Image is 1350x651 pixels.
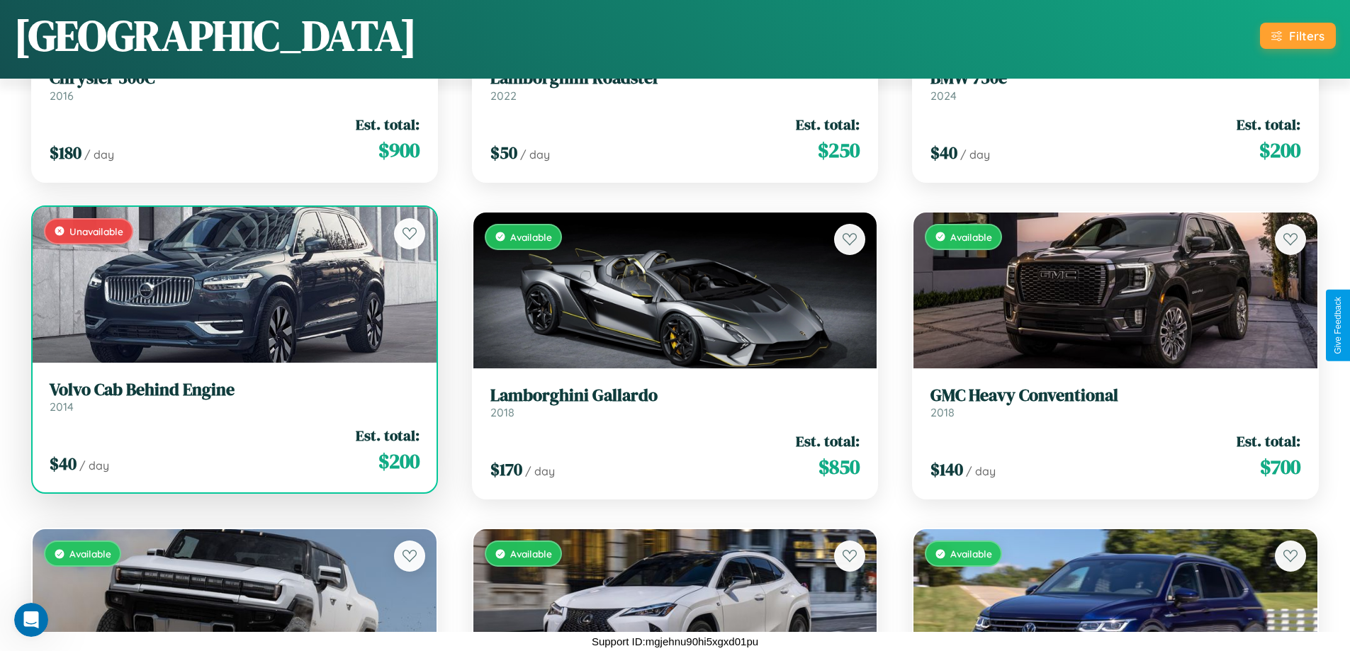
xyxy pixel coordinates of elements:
span: $ 50 [490,141,517,164]
span: Unavailable [69,225,123,237]
button: Filters [1260,23,1336,49]
span: Available [950,231,992,243]
span: Available [510,231,552,243]
a: GMC Heavy Conventional2018 [930,385,1300,420]
span: $ 700 [1260,453,1300,481]
h3: Chrysler 300C [50,68,420,89]
a: Chrysler 300C2016 [50,68,420,103]
a: Volvo Cab Behind Engine2014 [50,380,420,414]
h3: Volvo Cab Behind Engine [50,380,420,400]
a: BMW 750e2024 [930,68,1300,103]
iframe: Intercom live chat [14,603,48,637]
span: / day [966,464,996,478]
span: $ 200 [1259,136,1300,164]
span: Available [510,548,552,560]
span: 2016 [50,89,74,103]
div: Give Feedback [1333,297,1343,354]
span: Est. total: [356,425,420,446]
span: 2024 [930,89,957,103]
span: $ 250 [818,136,860,164]
a: Lamborghini Gallardo2018 [490,385,860,420]
span: Est. total: [1237,114,1300,135]
h1: [GEOGRAPHIC_DATA] [14,6,417,64]
span: / day [525,464,555,478]
span: / day [84,147,114,162]
span: $ 40 [930,141,957,164]
span: Est. total: [796,431,860,451]
h3: Lamborghini Gallardo [490,385,860,406]
h3: BMW 750e [930,68,1300,89]
span: / day [960,147,990,162]
h3: Lamborghini Roadster [490,68,860,89]
span: $ 40 [50,452,77,475]
span: $ 200 [378,447,420,475]
div: Filters [1289,28,1324,43]
span: 2014 [50,400,74,414]
span: Available [69,548,111,560]
span: 2018 [490,405,514,419]
span: / day [79,458,109,472]
a: Lamborghini Roadster2022 [490,68,860,103]
p: Support ID: mgjehnu90hi5xgxd01pu [592,632,758,651]
span: Est. total: [1237,431,1300,451]
span: $ 180 [50,141,81,164]
span: $ 850 [819,453,860,481]
span: 2018 [930,405,955,419]
span: Est. total: [356,114,420,135]
h3: GMC Heavy Conventional [930,385,1300,406]
span: $ 170 [490,458,522,481]
span: 2022 [490,89,517,103]
span: $ 900 [378,136,420,164]
span: $ 140 [930,458,963,481]
span: Available [950,548,992,560]
span: Est. total: [796,114,860,135]
span: / day [520,147,550,162]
